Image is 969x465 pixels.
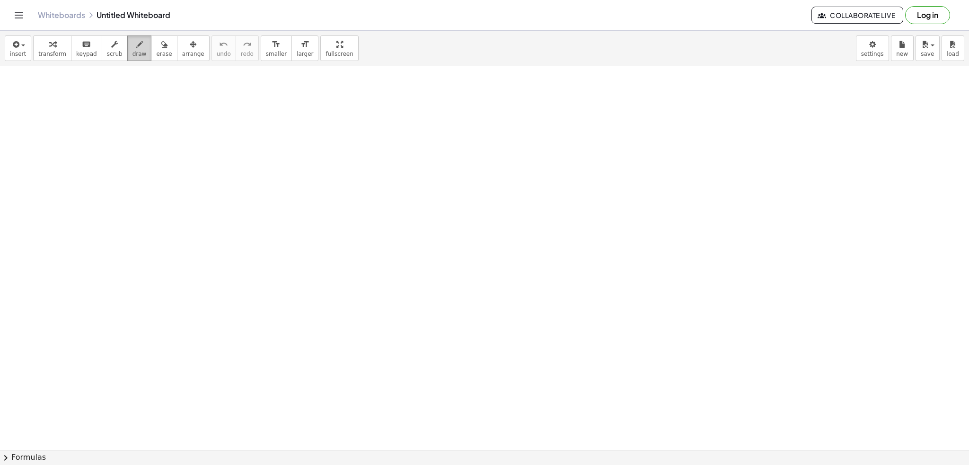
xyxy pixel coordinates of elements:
[811,7,903,24] button: Collaborate Live
[38,10,85,20] a: Whiteboards
[76,51,97,57] span: keypad
[300,39,309,50] i: format_size
[297,51,313,57] span: larger
[107,51,123,57] span: scrub
[236,35,259,61] button: redoredo
[819,11,895,19] span: Collaborate Live
[127,35,152,61] button: draw
[177,35,210,61] button: arrange
[891,35,914,61] button: new
[856,35,889,61] button: settings
[219,39,228,50] i: undo
[217,51,231,57] span: undo
[241,51,254,57] span: redo
[291,35,318,61] button: format_sizelarger
[921,51,934,57] span: save
[71,35,102,61] button: keyboardkeypad
[942,35,964,61] button: load
[182,51,204,57] span: arrange
[132,51,147,57] span: draw
[243,39,252,50] i: redo
[5,35,31,61] button: insert
[266,51,287,57] span: smaller
[156,51,172,57] span: erase
[896,51,908,57] span: new
[947,51,959,57] span: load
[10,51,26,57] span: insert
[861,51,884,57] span: settings
[261,35,292,61] button: format_sizesmaller
[326,51,353,57] span: fullscreen
[151,35,177,61] button: erase
[102,35,128,61] button: scrub
[211,35,236,61] button: undoundo
[11,8,26,23] button: Toggle navigation
[82,39,91,50] i: keyboard
[320,35,358,61] button: fullscreen
[916,35,940,61] button: save
[38,51,66,57] span: transform
[33,35,71,61] button: transform
[272,39,281,50] i: format_size
[905,6,950,24] button: Log in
